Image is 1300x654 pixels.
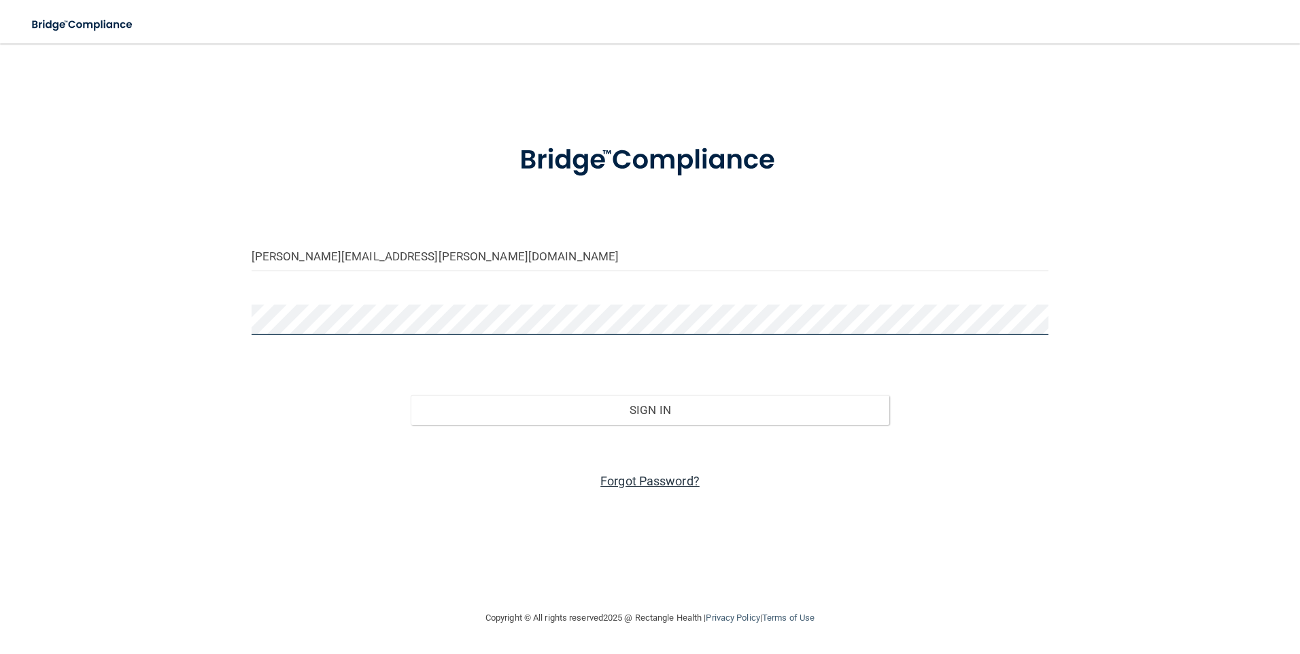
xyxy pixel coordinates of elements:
img: bridge_compliance_login_screen.278c3ca4.svg [492,125,808,196]
img: bridge_compliance_login_screen.278c3ca4.svg [20,11,146,39]
div: Copyright © All rights reserved 2025 @ Rectangle Health | | [402,596,898,640]
button: Sign In [411,395,889,425]
input: Email [252,241,1049,271]
a: Privacy Policy [706,613,759,623]
a: Terms of Use [762,613,815,623]
a: Forgot Password? [600,474,700,488]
